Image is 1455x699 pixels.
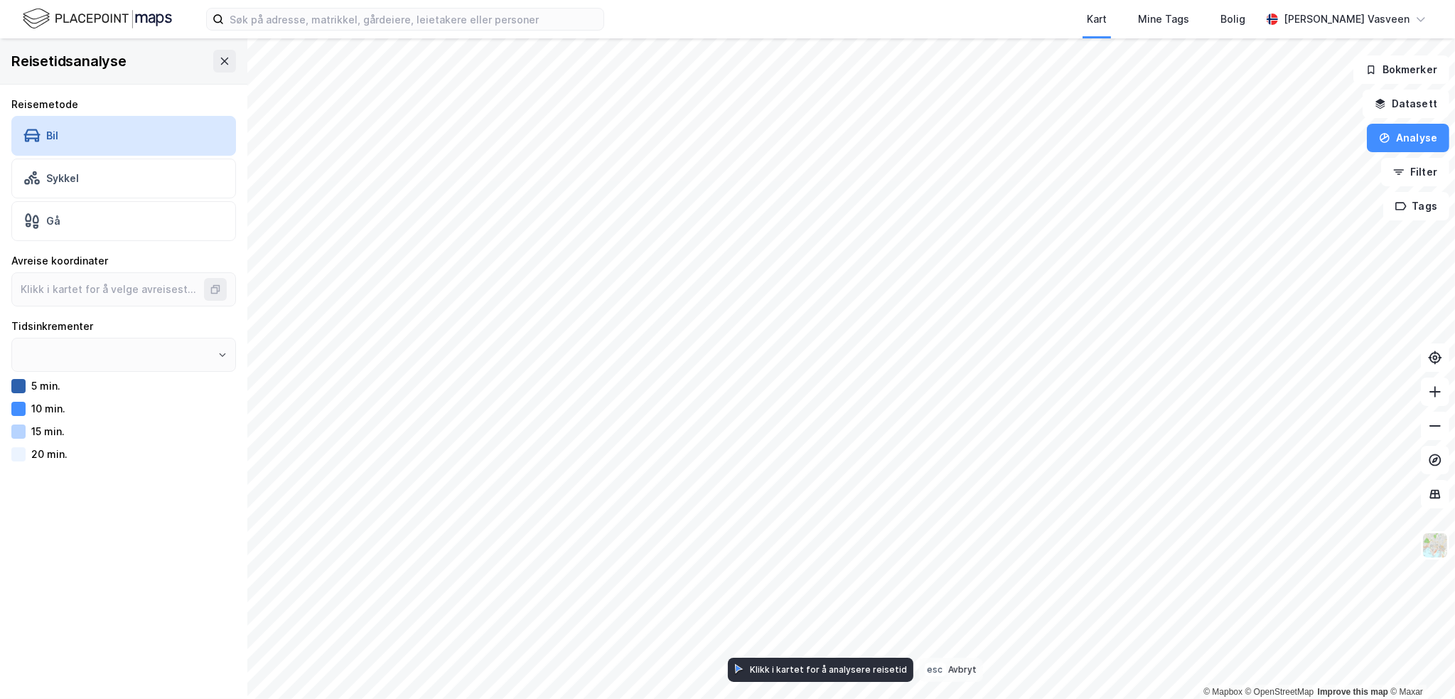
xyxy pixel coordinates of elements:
[11,50,127,73] div: Reisetidsanalyse
[1383,192,1449,220] button: Tags
[217,349,228,361] button: Open
[31,425,65,437] div: 15 min.
[1318,687,1388,697] a: Improve this map
[31,402,65,415] div: 10 min.
[46,129,58,142] div: Bil
[1220,11,1245,28] div: Bolig
[31,448,68,460] div: 20 min.
[1087,11,1107,28] div: Kart
[1384,631,1455,699] div: Kontrollprogram for chat
[751,664,908,675] div: Klikk i kartet for å analysere reisetid
[925,663,946,676] div: esc
[46,172,79,184] div: Sykkel
[1353,55,1449,84] button: Bokmerker
[11,252,236,270] div: Avreise koordinater
[1245,687,1314,697] a: OpenStreetMap
[224,9,603,30] input: Søk på adresse, matrikkel, gårdeiere, leietakere eller personer
[1381,158,1449,186] button: Filter
[46,215,60,227] div: Gå
[1363,90,1449,118] button: Datasett
[31,380,60,392] div: 5 min.
[12,273,207,306] input: Klikk i kartet for å velge avreisested
[1367,124,1449,152] button: Analyse
[949,664,977,675] div: Avbryt
[1284,11,1410,28] div: [PERSON_NAME] Vasveen
[23,6,172,31] img: logo.f888ab2527a4732fd821a326f86c7f29.svg
[1384,631,1455,699] iframe: Chat Widget
[1138,11,1189,28] div: Mine Tags
[11,318,236,335] div: Tidsinkrementer
[12,338,235,371] input: ClearOpen
[1422,532,1449,559] img: Z
[11,96,236,113] div: Reisemetode
[1203,687,1242,697] a: Mapbox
